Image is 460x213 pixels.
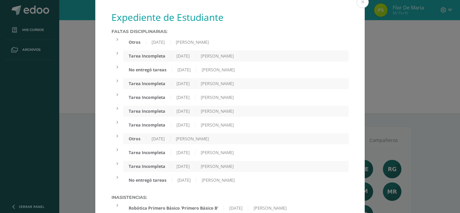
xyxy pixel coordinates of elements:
div: [PERSON_NAME] [195,108,239,114]
div: [DATE] [172,177,196,183]
div: [PERSON_NAME] [195,53,239,59]
div: [PERSON_NAME] [195,95,239,100]
div: [DATE] [171,95,195,100]
div: Tarea Incompleta [123,150,171,155]
div: Otros [123,136,146,142]
div: [DATE] [172,67,196,73]
div: No entregó tareas [123,67,172,73]
div: Tarea Incompleta [123,95,171,100]
div: [DATE] [171,150,195,155]
div: [PERSON_NAME] [195,164,239,169]
div: [PERSON_NAME] [195,150,239,155]
div: [DATE] [171,164,195,169]
div: [PERSON_NAME] [170,136,214,142]
div: Robótica Primero Básico 'Primero Básico B' [123,205,224,211]
div: [PERSON_NAME] [195,81,239,86]
div: Tarea Incompleta [123,53,171,59]
div: [PERSON_NAME] [248,205,292,211]
div: [PERSON_NAME] [196,67,240,73]
div: [DATE] [146,39,170,45]
div: [PERSON_NAME] [195,122,239,128]
div: [DATE] [171,108,195,114]
label: Faltas Disciplinarias: [111,29,349,34]
h1: Expediente de Estudiante [111,11,349,24]
div: [PERSON_NAME] [196,177,240,183]
div: [DATE] [171,122,195,128]
div: No entregó tareas [123,177,172,183]
div: [DATE] [171,53,195,59]
div: Tarea Incompleta [123,122,171,128]
div: Tarea Incompleta [123,164,171,169]
div: Tarea Incompleta [123,81,171,86]
div: [DATE] [171,81,195,86]
div: [DATE] [224,205,248,211]
div: Otros [123,39,146,45]
div: [DATE] [146,136,170,142]
div: Tarea Incompleta [123,108,171,114]
div: [PERSON_NAME] [170,39,214,45]
label: Inasistencias: [111,195,349,200]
